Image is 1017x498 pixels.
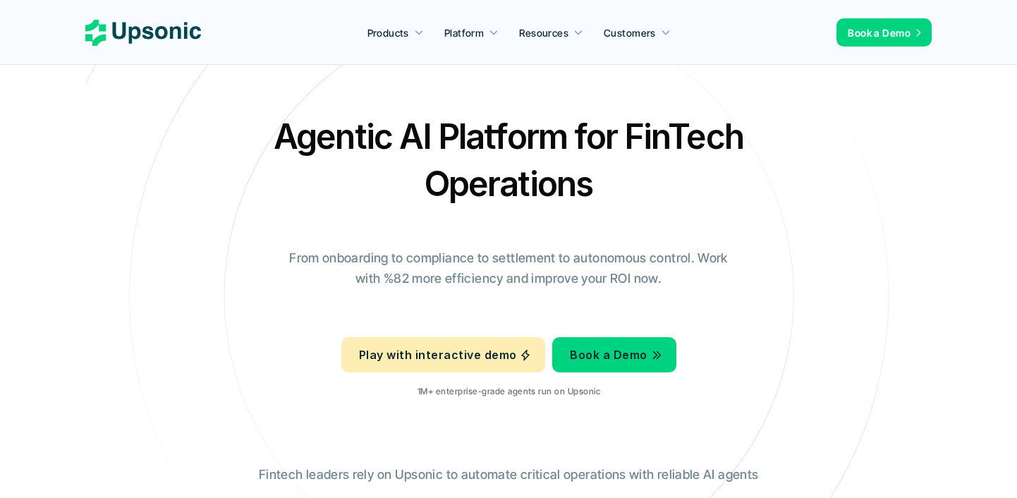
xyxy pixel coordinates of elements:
p: Resources [519,25,568,40]
a: Play with interactive demo [341,337,545,372]
span: Play with interactive demo [359,348,516,362]
p: Customers [604,25,656,40]
span: Book a Demo [570,348,647,362]
p: From onboarding to compliance to settlement to autonomous control. Work with %82 more efficiency ... [279,248,738,289]
span: Book a Demo [848,27,911,39]
p: 1M+ enterprise-grade agents run on Upsonic [417,387,599,396]
a: Products [359,20,432,45]
a: Book a Demo [836,18,932,47]
a: Book a Demo [552,337,676,372]
p: Products [367,25,409,40]
p: Platform [444,25,484,40]
p: Fintech leaders rely on Upsonic to automate critical operations with reliable AI agents [259,465,758,485]
h2: Agentic AI Platform for FinTech Operations [262,113,755,207]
